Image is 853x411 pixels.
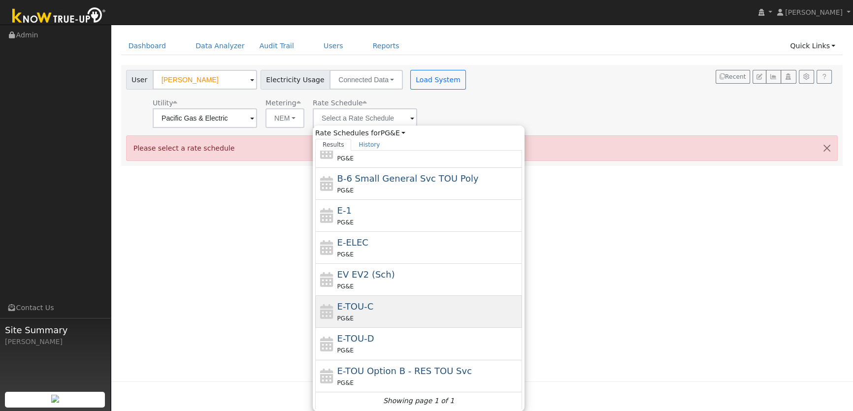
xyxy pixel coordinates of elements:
span: PG&E [337,155,354,162]
a: Quick Links [783,37,843,55]
span: Site Summary [5,323,105,337]
span: B-19 Medium General Demand TOU (Secondary) Mandatory [337,141,496,152]
span: PG&E [337,315,354,322]
span: User [126,70,153,90]
button: Login As [781,70,796,84]
span: PG&E [337,219,354,226]
span: Rate Schedules for [315,128,405,138]
input: Select a User [153,70,257,90]
a: History [351,139,387,151]
img: retrieve [51,395,59,403]
button: Close [817,136,837,160]
img: Know True-Up [7,5,111,28]
button: Settings [799,70,814,84]
span: PG&E [337,187,354,194]
button: Load System [410,70,466,90]
a: Dashboard [121,37,174,55]
button: Connected Data [329,70,403,90]
button: Edit User [753,70,766,84]
span: Electricity Usage [261,70,330,90]
span: Alias: H2EV2AN [313,99,367,107]
span: B-6 Small General Service TOU Poly Phase [337,173,479,184]
i: Showing page 1 of 1 [383,396,454,406]
input: Select a Rate Schedule [313,108,417,128]
span: PG&E [337,251,354,258]
span: PG&E [337,347,354,354]
button: NEM [265,108,304,128]
div: Metering [265,98,304,108]
span: E-TOU-C [337,301,374,312]
span: Please select a rate schedule [133,144,235,152]
span: [PERSON_NAME] [785,8,843,16]
span: E-TOU-D [337,333,374,344]
span: PG&E [337,379,354,386]
a: Results [315,139,352,151]
span: E-TOU Option B - Residential Time of Use Service (All Baseline Regions) [337,366,472,376]
button: Multi-Series Graph [766,70,781,84]
div: [PERSON_NAME] [5,337,105,347]
a: PG&E [381,129,406,137]
a: Reports [365,37,407,55]
a: Help Link [817,70,832,84]
span: E-ELEC [337,237,368,248]
div: Utility [153,98,257,108]
button: Recent [716,70,750,84]
span: E-1 [337,205,352,216]
a: Data Analyzer [188,37,252,55]
span: Electric Vehicle EV2 (Sch) [337,269,395,280]
input: Select a Utility [153,108,257,128]
span: PG&E [337,283,354,290]
a: Users [316,37,351,55]
a: Audit Trail [252,37,301,55]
